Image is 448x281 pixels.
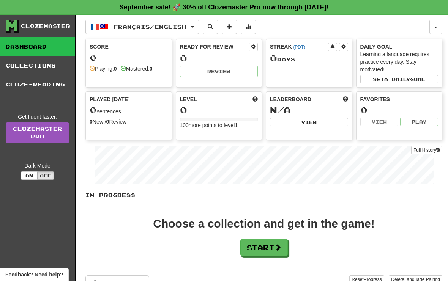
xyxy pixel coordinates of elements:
[180,96,197,103] span: Level
[21,171,38,180] button: On
[21,22,70,30] div: Clozemaster
[270,96,311,103] span: Leaderboard
[360,50,439,73] div: Learning a language requires practice every day. Stay motivated!
[114,66,117,72] strong: 0
[150,66,153,72] strong: 0
[6,113,69,121] div: Get fluent faster.
[252,96,258,103] span: Score more points to level up
[90,53,168,62] div: 0
[180,105,258,115] div: 0
[90,65,117,72] div: Playing:
[343,96,348,103] span: This week in points, UTC
[5,271,63,278] span: Open feedback widget
[90,96,130,103] span: Played [DATE]
[180,121,258,129] div: 100 more points to level 1
[106,119,109,125] strong: 0
[270,105,291,115] span: N/A
[90,118,168,126] div: New / Review
[90,105,97,115] span: 0
[270,43,328,50] div: Streak
[180,43,249,50] div: Ready for Review
[241,20,256,34] button: More stats
[90,105,168,115] div: sentences
[203,20,218,34] button: Search sentences
[222,20,237,34] button: Add sentence to collection
[121,65,153,72] div: Mastered:
[360,43,439,50] div: Daily Goal
[270,53,277,63] span: 0
[293,44,305,50] a: (PDT)
[180,53,258,63] div: 0
[180,66,258,77] button: Review
[400,118,438,126] button: Play
[119,3,329,11] strong: September sale! 🚀 30% off Clozemaster Pro now through [DATE]!
[360,96,439,103] div: Favorites
[90,43,168,50] div: Score
[270,53,348,63] div: Day s
[270,118,348,126] button: View
[153,218,374,229] div: Choose a collection and get in the game!
[240,239,288,256] button: Start
[6,162,69,170] div: Dark Mode
[411,146,442,154] button: Full History
[6,122,69,143] a: ClozemasterPro
[360,118,398,126] button: View
[360,75,439,83] button: Seta dailygoal
[90,119,93,125] strong: 0
[85,192,442,199] p: In Progress
[37,171,54,180] button: Off
[114,24,186,30] span: Français / English
[360,105,439,115] div: 0
[85,20,199,34] button: Français/English
[384,77,410,82] span: a daily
